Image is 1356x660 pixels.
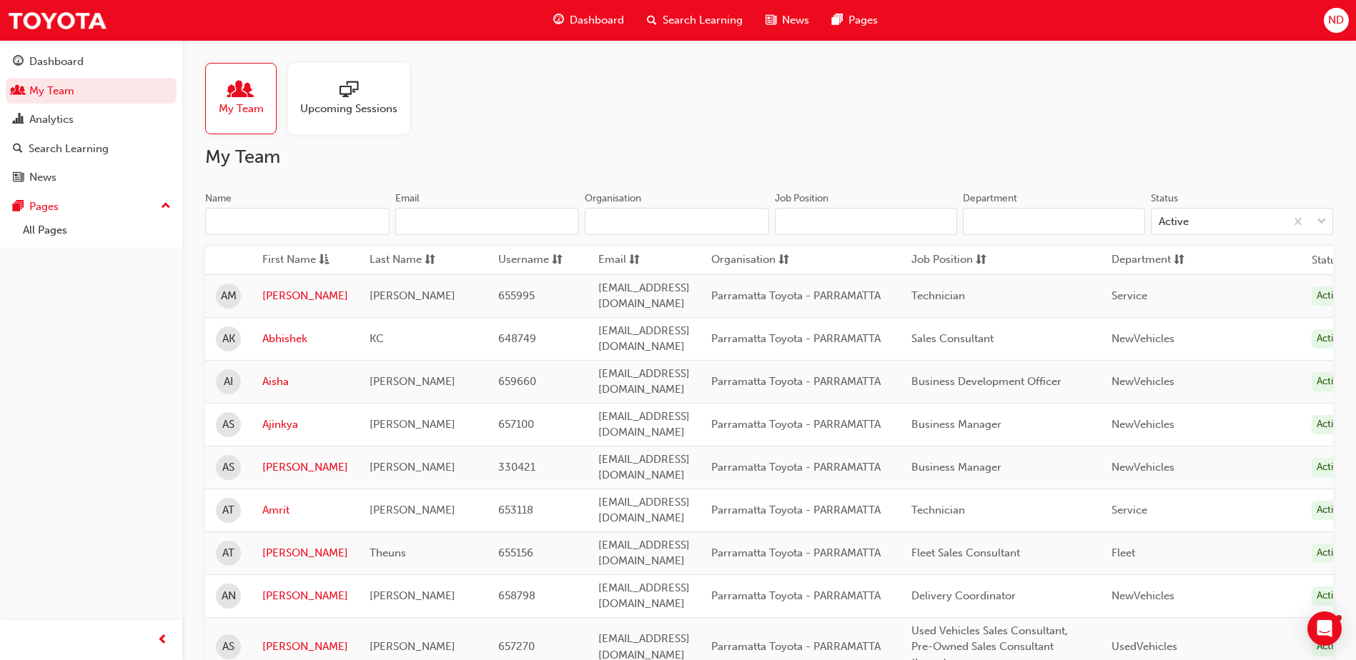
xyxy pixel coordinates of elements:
div: Status [1151,191,1178,206]
button: DashboardMy TeamAnalyticsSearch LearningNews [6,46,177,194]
span: pages-icon [832,11,843,29]
div: Active [1312,544,1349,563]
span: [PERSON_NAME] [370,589,455,602]
a: Aisha [262,374,348,390]
span: [PERSON_NAME] [370,504,455,516]
button: First Nameasc-icon [262,251,341,269]
th: Status [1312,252,1342,269]
a: [PERSON_NAME] [262,288,348,304]
button: Last Namesorting-icon [370,251,448,269]
span: sorting-icon [1174,251,1184,269]
button: Job Positionsorting-icon [911,251,990,269]
span: sessionType_ONLINE_URL-icon [340,81,358,101]
button: Usernamesorting-icon [498,251,577,269]
span: [EMAIL_ADDRESS][DOMAIN_NAME] [598,453,690,482]
button: Organisationsorting-icon [711,251,790,269]
span: AN [222,588,236,604]
span: 648749 [498,332,536,345]
a: [PERSON_NAME] [262,588,348,604]
span: 655995 [498,289,535,302]
span: Fleet [1112,546,1135,559]
button: ND [1324,8,1349,33]
span: NewVehicles [1112,461,1174,474]
span: Upcoming Sessions [300,101,397,117]
input: Name [205,208,390,235]
span: sorting-icon [976,251,986,269]
span: AS [222,416,234,433]
span: [EMAIL_ADDRESS][DOMAIN_NAME] [598,581,690,611]
span: search-icon [13,143,23,156]
span: Parramatta Toyota - PARRAMATTA [711,589,881,602]
span: Parramatta Toyota - PARRAMATTA [711,461,881,474]
span: asc-icon [319,251,330,269]
div: Name [205,191,232,206]
span: Department [1112,251,1171,269]
span: Pages [848,12,878,29]
span: AI [224,374,233,390]
a: Trak [7,4,107,36]
span: [PERSON_NAME] [370,461,455,474]
span: Theuns [370,546,406,559]
button: Emailsorting-icon [598,251,677,269]
span: people-icon [232,81,250,101]
span: news-icon [766,11,776,29]
button: Pages [6,194,177,220]
span: Sales Consultant [911,332,994,345]
span: Technician [911,289,965,302]
button: Departmentsorting-icon [1112,251,1190,269]
span: chart-icon [13,114,24,126]
span: NewVehicles [1112,418,1174,431]
span: Service [1112,504,1147,516]
a: All Pages [17,219,177,241]
span: NewVehicles [1112,589,1174,602]
h2: My Team [205,146,1333,169]
span: Fleet Sales Consultant [911,546,1020,559]
a: Ajinkya [262,416,348,433]
div: Open Intercom Messenger [1307,611,1342,646]
span: guage-icon [553,11,564,29]
span: Search Learning [663,12,743,29]
input: Job Position [775,208,957,235]
a: [PERSON_NAME] [262,545,348,561]
span: AS [222,639,234,655]
span: NewVehicles [1112,375,1174,388]
span: Dashboard [570,12,624,29]
a: Analytics [6,106,177,133]
span: sorting-icon [552,251,563,269]
span: Service [1112,289,1147,302]
span: Parramatta Toyota - PARRAMATTA [711,640,881,653]
span: 659660 [498,375,536,388]
input: Department [963,208,1145,235]
span: 657270 [498,640,535,653]
input: Email [395,208,580,235]
div: Email [395,191,420,206]
span: Parramatta Toyota - PARRAMATTA [711,332,881,345]
div: Dashboard [29,54,84,70]
div: Active [1312,637,1349,656]
div: Organisation [585,191,641,206]
span: sorting-icon [425,251,435,269]
span: [EMAIL_ADDRESS][DOMAIN_NAME] [598,367,690,396]
span: news-icon [13,171,24,184]
a: Amrit [262,502,348,519]
span: [EMAIL_ADDRESS][DOMAIN_NAME] [598,539,690,568]
span: Username [498,251,549,269]
div: Analytics [29,111,74,128]
span: Organisation [711,251,776,269]
a: [PERSON_NAME] [262,639,348,655]
div: Pages [29,199,59,215]
span: Business Manager [911,418,1001,431]
span: First Name [262,251,316,269]
span: [PERSON_NAME] [370,375,455,388]
span: [PERSON_NAME] [370,418,455,431]
div: Active [1312,501,1349,520]
span: AM [221,288,237,304]
a: news-iconNews [754,6,821,35]
span: AT [222,545,234,561]
a: Dashboard [6,49,177,75]
div: Active [1159,214,1189,230]
span: [PERSON_NAME] [370,289,455,302]
span: up-icon [161,197,171,216]
span: ND [1328,12,1344,29]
